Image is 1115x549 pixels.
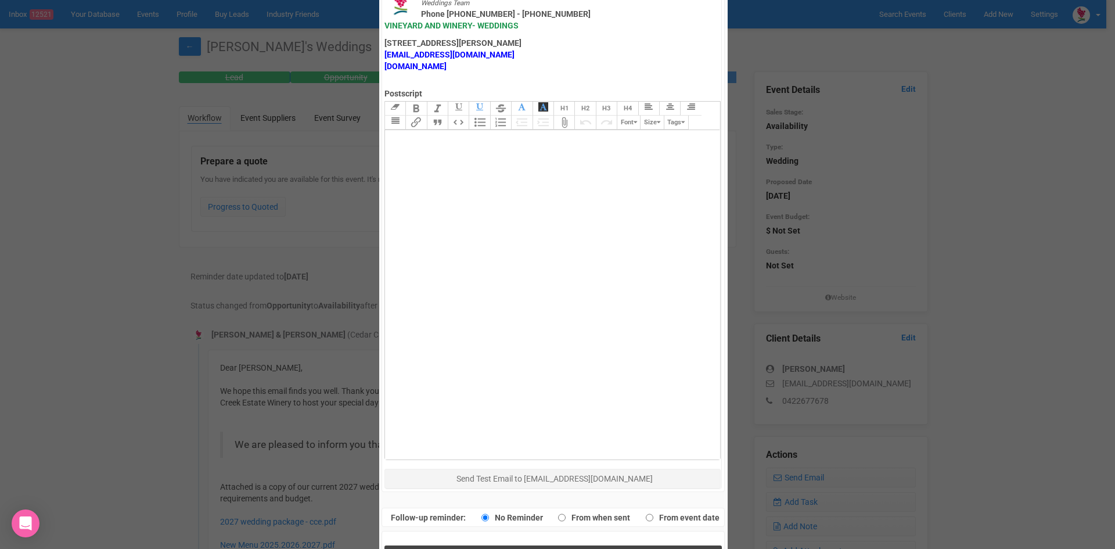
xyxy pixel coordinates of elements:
label: From event date [640,509,720,526]
button: Heading 1 [553,102,574,116]
button: Link [405,116,426,130]
button: Tags [664,116,689,130]
button: Align Left [638,102,659,116]
button: Align Center [659,102,680,116]
button: Strikethrough [490,102,511,116]
a: [EMAIL_ADDRESS][DOMAIN_NAME] [384,50,515,59]
button: Align Justified [384,116,405,130]
button: Underline Colour [469,102,490,116]
label: No Reminder [476,509,543,526]
button: Bullets [469,116,490,130]
span: H4 [624,105,632,112]
button: Font Colour [511,102,532,116]
button: Undo [574,116,595,130]
label: From when sent [552,509,630,526]
p: VINEYARD AND WINERY- WEDDINGS [384,20,721,31]
span: H2 [581,105,589,112]
span: Send Test Email to [EMAIL_ADDRESS][DOMAIN_NAME] [456,474,653,483]
button: Italic [427,102,448,116]
button: Size [640,116,663,130]
button: Code [448,116,469,130]
button: Align Right [680,102,701,116]
button: Attach Files [553,116,574,130]
button: Heading 4 [617,102,638,116]
a: [DOMAIN_NAME] [384,62,447,71]
button: Redo [596,116,617,130]
button: Underline [448,102,469,116]
div: Open Intercom Messenger [12,509,39,537]
label: Follow-up reminder: [391,509,466,526]
button: Font Background [533,102,553,116]
b: Phone [PHONE_NUMBER] - [PHONE_NUMBER] [STREET_ADDRESS][PERSON_NAME] [384,9,721,71]
button: Increase Level [533,116,553,130]
button: Quote [427,116,448,130]
button: Clear Formatting at cursor [384,102,405,116]
span: H1 [560,105,569,112]
span: H3 [602,105,610,112]
button: Heading 3 [596,102,617,116]
button: Heading 2 [574,102,595,116]
button: Font [617,116,640,130]
label: Postscript [384,84,721,102]
button: Decrease Level [511,116,532,130]
button: Bold [405,102,426,116]
button: Numbers [490,116,511,130]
